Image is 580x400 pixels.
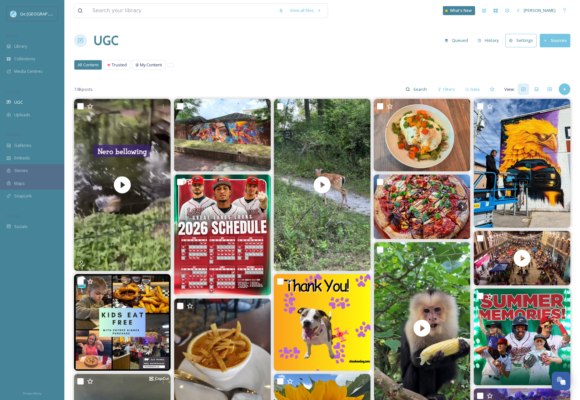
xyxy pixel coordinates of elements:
span: Date [471,86,480,92]
span: View: [504,86,515,92]
span: COLLECT [6,89,20,94]
span: All Content [78,62,98,68]
img: 🎉 This is your LAST week to make summer memories at the ballpark! We’re taking on the West Michig... [474,289,570,385]
span: Maps [14,180,25,186]
span: Embeds [14,155,30,161]
span: My Content [140,62,162,68]
span: Filters [443,86,455,92]
input: Search your library [89,4,275,18]
button: History [474,34,502,47]
span: Library [14,43,27,49]
img: At T.Dub’s, our Margherita Pizza is finished with a signature drizzle—not a swirl—but trust us, i... [374,175,470,239]
a: UGC [93,31,118,50]
a: Queued [441,34,474,47]
video: Look and listen to this cute little fawn!! [274,99,370,271]
span: 7.8k posts [74,86,93,92]
span: SnapLink [14,193,32,199]
span: Go [GEOGRAPHIC_DATA] [20,11,68,17]
a: View all files [287,4,324,17]
img: Thank you to everyone who came out to the Frankenmuth River Place Shops for the Farm Fest this pa... [274,274,370,371]
video: 🐊 Ever wanted to hear what an Alligator can sound like? Check out this video to listen our Americ... [74,99,171,271]
input: Search [410,83,431,96]
img: thumbnail [474,231,570,285]
span: Trusted [112,62,127,68]
span: MEDIA [6,33,18,38]
span: Collections [14,56,35,62]
img: The wait’s over, the 2026 schedule is HERE! 🙌 Save the Fireworks Loontacular nights (presented by... [174,175,271,295]
span: Socials [14,224,28,230]
img: thumbnail [274,99,370,271]
img: 🎨 And just like that, the latest mural on the Friendship Wall is complete! 💫 A huge thank you to ... [174,99,271,171]
button: Open Chat [552,372,570,390]
button: Sources [540,34,570,47]
a: What's New [443,6,475,15]
button: Queued [441,34,471,47]
span: Uploads [14,112,30,118]
a: [PERSON_NAME] [513,4,559,17]
img: GoGreatLogo_MISkies_RegionalTrails%20%281%29.png [10,11,17,17]
img: Honey B’s Eatery (Frankenmuth) - A cute and cozy brunch restaurant in Frankenmuth which is unfort... [374,99,470,171]
button: Settings [505,34,537,47]
span: Privacy Policy [23,391,42,395]
video: Line dancing will get started tonight at 7:30 and we can’t wait to see y’all here! [474,231,570,285]
a: History [474,34,506,47]
a: Settings [505,34,540,47]
a: Privacy Policy [23,389,42,397]
span: SOCIALS [6,214,19,218]
img: ✨ Last Day! ✨ We are so proud to share that all 4 mural locations for this year’s City of Mural C... [474,99,570,228]
span: UGC [14,99,23,105]
img: thumbnail [74,99,171,271]
img: Bring the kiddos in for their favorite meal! It's a win/win... Kids get a good meal and parents g... [74,274,171,371]
span: Media Centres [14,68,42,74]
span: Stories [14,167,28,174]
span: WIDGETS [6,132,21,137]
span: Galleries [14,142,32,148]
span: [PERSON_NAME] [524,7,556,13]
